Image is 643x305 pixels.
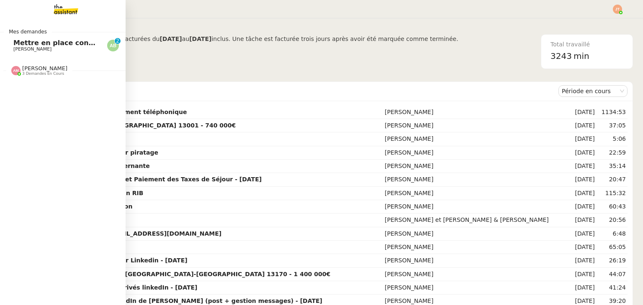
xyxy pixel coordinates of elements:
span: Mes demandes [4,28,52,36]
td: [PERSON_NAME] [383,187,571,200]
td: 22:59 [597,146,628,160]
strong: Déclaration des Nuitées et Paiement des Taxes de Séjour - [DATE] [44,176,262,183]
td: 20:47 [597,173,628,186]
td: [DATE] [571,173,597,186]
td: [PERSON_NAME] [383,119,571,132]
td: [DATE] [571,213,597,227]
span: [PERSON_NAME] [22,65,67,71]
div: Total travaillé [550,40,623,49]
td: [DATE] [571,187,597,200]
nz-select-item: Période en cours [562,86,624,97]
td: [DATE] [571,119,597,132]
span: au [182,36,189,42]
td: 115:32 [597,187,628,200]
td: [DATE] [571,241,597,254]
td: 60:43 [597,200,628,213]
td: [PERSON_NAME] [383,281,571,295]
td: 37:05 [597,119,628,132]
b: [DATE] [189,36,211,42]
span: min [574,49,589,63]
td: [PERSON_NAME] [383,241,571,254]
td: [PERSON_NAME] [383,132,571,146]
p: 2 [116,38,119,46]
strong: Désinscrire l'email [EMAIL_ADDRESS][DOMAIN_NAME] [44,230,221,237]
td: 5:06 [597,132,628,146]
td: 6:48 [597,227,628,241]
span: Mettre en place contrat d'apprentissage [PERSON_NAME] [13,39,231,47]
nz-badge-sup: 2 [115,38,121,44]
span: inclus. Une tâche est facturée trois jours après avoir été marquée comme terminée. [211,36,458,42]
td: [PERSON_NAME] [383,173,571,186]
span: [PERSON_NAME] [13,46,51,52]
img: svg [613,5,622,14]
td: [PERSON_NAME] [383,227,571,241]
strong: Gestion du compte LinkedIn de [PERSON_NAME] (post + gestion messages) - [DATE] [44,297,322,304]
div: Demandes [42,83,558,99]
td: [DATE] [571,227,597,241]
b: [DATE] [159,36,182,42]
td: 44:07 [597,268,628,281]
td: [DATE] [571,132,597,146]
img: svg [11,66,21,75]
td: [DATE] [571,146,597,160]
td: 26:19 [597,254,628,267]
strong: Immeuble 410m2 - [GEOGRAPHIC_DATA] 13001 - 740 000€ [44,122,236,129]
strong: Local d'activité 402m2 - [GEOGRAPHIC_DATA]-[GEOGRAPHIC_DATA] 13170 - 1 400 000€ [44,271,330,277]
td: [DATE] [571,200,597,213]
td: 35:14 [597,160,628,173]
span: 3243 [550,51,572,61]
td: [PERSON_NAME] [383,106,571,119]
td: 20:56 [597,213,628,227]
td: [PERSON_NAME] [383,160,571,173]
td: 1134:53 [597,106,628,119]
img: svg [107,40,119,51]
td: 65:05 [597,241,628,254]
span: 3 demandes en cours [22,71,64,76]
td: [PERSON_NAME] et [PERSON_NAME] & [PERSON_NAME] [383,213,571,227]
td: [PERSON_NAME] [383,146,571,160]
td: [DATE] [571,281,597,295]
td: [DATE] [571,106,597,119]
td: [DATE] [571,268,597,281]
td: [DATE] [571,254,597,267]
td: [PERSON_NAME] [383,268,571,281]
td: [PERSON_NAME] [383,254,571,267]
td: 41:24 [597,281,628,295]
td: [PERSON_NAME] [383,200,571,213]
td: [DATE] [571,160,597,173]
